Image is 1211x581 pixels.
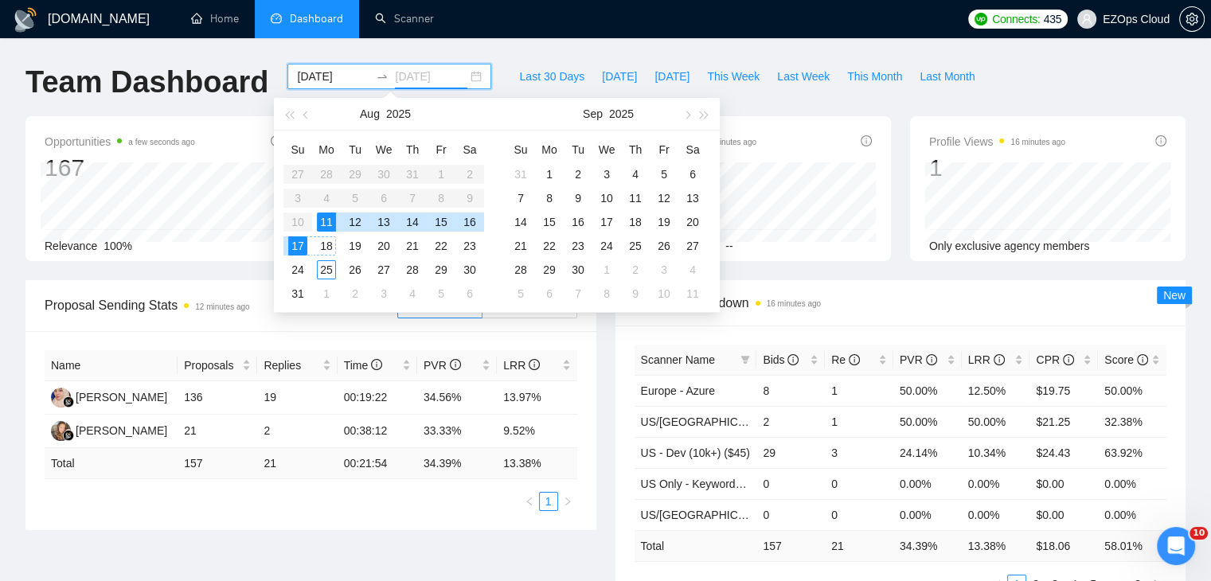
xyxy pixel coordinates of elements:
span: Replies [264,357,318,374]
div: 15 [540,213,559,232]
th: Replies [257,350,337,381]
td: 2025-09-08 [535,186,564,210]
div: [PERSON_NAME] [76,422,167,439]
td: 2025-09-12 [650,186,678,210]
button: left [520,492,539,511]
td: 50.00% [962,406,1030,437]
th: Sa [455,137,484,162]
span: This Week [707,68,760,85]
h1: Team Dashboard [25,64,268,101]
td: 2025-09-24 [592,234,621,258]
td: 2025-10-03 [650,258,678,282]
button: right [558,492,577,511]
div: 8 [597,284,616,303]
th: Fr [650,137,678,162]
div: 4 [403,284,422,303]
span: Only exclusive agency members [929,240,1090,252]
td: 13.97% [497,381,576,415]
div: 20 [374,236,393,255]
div: 21 [403,236,422,255]
td: 2025-09-13 [678,186,707,210]
span: Time [344,359,382,372]
th: Mo [535,137,564,162]
td: 63.92% [1098,437,1166,468]
td: $0.00 [1029,468,1098,499]
th: Tu [341,137,369,162]
td: 00:21:54 [338,448,417,479]
td: 50.00% [893,406,962,437]
span: [DATE] [654,68,689,85]
input: End date [395,68,467,85]
span: Profile Views [929,132,1065,151]
li: 1 [539,492,558,511]
td: 2025-09-23 [564,234,592,258]
td: 136 [178,381,257,415]
div: 15 [432,213,451,232]
td: 19 [257,381,337,415]
div: 24 [597,236,616,255]
div: 19 [346,236,365,255]
td: 2025-08-11 [312,210,341,234]
td: 33.33% [417,415,497,448]
div: 2 [346,284,365,303]
td: 2025-09-21 [506,234,535,258]
span: dashboard [271,13,282,24]
td: 2025-08-20 [369,234,398,258]
div: 14 [403,213,422,232]
td: 2025-10-05 [506,282,535,306]
span: info-circle [1155,135,1166,146]
span: Last Week [777,68,830,85]
td: 2025-08-28 [398,258,427,282]
td: 1 [825,406,893,437]
td: 2025-10-10 [650,282,678,306]
div: 30 [568,260,588,279]
td: 2025-08-21 [398,234,427,258]
td: 50.00% [1098,375,1166,406]
span: info-circle [271,135,282,146]
td: 2 [257,415,337,448]
a: US/[GEOGRAPHIC_DATA] - AWS ($55) [641,415,839,428]
td: Total [45,448,178,479]
th: We [592,137,621,162]
span: Bids [763,353,799,366]
td: 2025-09-17 [592,210,621,234]
time: 16 minutes ago [702,138,756,146]
input: Start date [297,68,369,85]
td: $24.43 [1029,437,1098,468]
div: 11 [317,213,336,232]
td: 0.00% [962,468,1030,499]
div: 3 [597,165,616,184]
td: 2025-09-20 [678,210,707,234]
div: 26 [346,260,365,279]
button: Sep [583,98,603,130]
div: 17 [597,213,616,232]
td: 2025-09-07 [506,186,535,210]
iframe: Intercom live chat [1157,527,1195,565]
td: 1 [825,375,893,406]
time: 12 minutes ago [195,302,249,311]
div: 25 [317,260,336,279]
th: Th [398,137,427,162]
button: Last Month [911,64,983,89]
div: 1 [540,165,559,184]
span: 100% [104,240,132,252]
span: setting [1180,13,1204,25]
img: gigradar-bm.png [63,396,74,407]
td: 9.52% [497,415,576,448]
td: 2025-08-31 [506,162,535,186]
span: info-circle [787,354,799,365]
td: 2025-10-09 [621,282,650,306]
div: 167 [45,153,195,183]
span: Relevance [45,240,97,252]
span: Last Month [920,68,975,85]
span: PVR [900,353,937,366]
td: 0 [825,499,893,530]
span: This Month [847,68,902,85]
td: 2025-09-06 [455,282,484,306]
td: 00:19:22 [338,381,417,415]
a: US - Dev (10k+) ($45) [641,446,750,459]
span: Re [831,353,860,366]
div: 8 [540,189,559,208]
div: 1 [597,260,616,279]
div: 13 [683,189,702,208]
